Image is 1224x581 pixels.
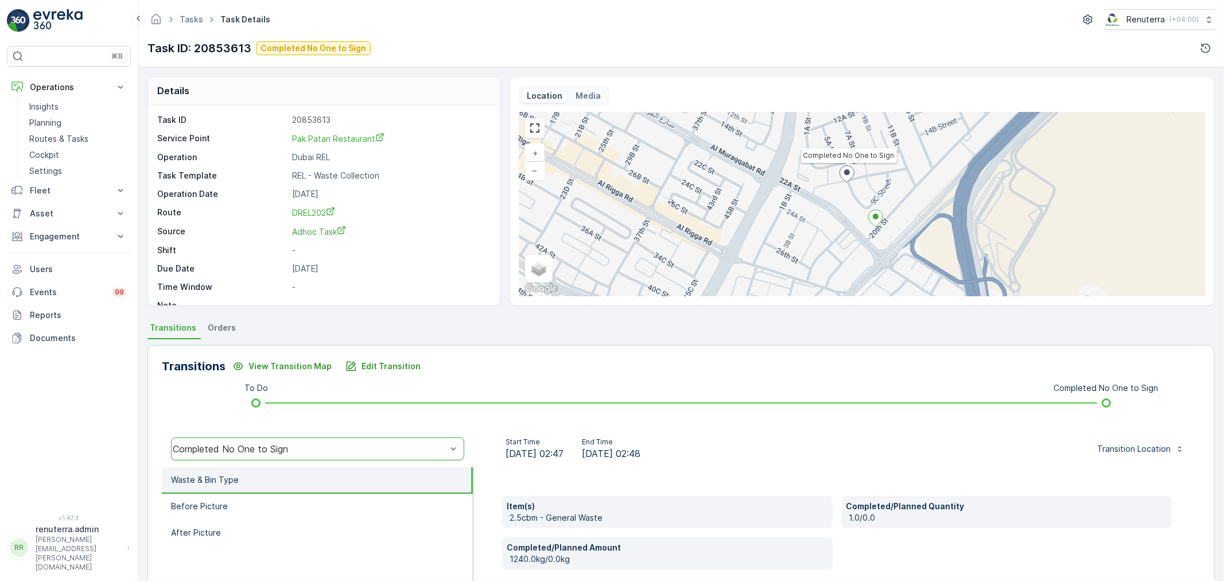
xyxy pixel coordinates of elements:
p: Transition Location [1097,443,1171,455]
span: − [532,165,538,175]
p: Events [30,286,106,298]
img: Google [522,281,560,296]
img: logo_light-DOdMpM7g.png [33,9,83,32]
img: logo [7,9,30,32]
span: Adhoc Task [292,227,346,237]
button: Transition Location [1090,440,1191,458]
p: End Time [582,437,640,447]
p: Settings [29,165,62,177]
p: Completed/Planned Quantity [846,501,1168,512]
span: Transitions [150,322,196,334]
span: [DATE] 02:48 [582,447,640,460]
button: Edit Transition [339,357,428,375]
p: 99 [115,288,124,297]
span: Task Details [218,14,273,25]
p: Location [527,90,562,102]
p: ( +04:00 ) [1169,15,1199,24]
a: Insights [25,99,131,115]
span: DREL202 [292,208,335,218]
p: Planning [29,117,61,129]
div: RR [10,539,28,557]
button: Fleet [7,179,131,202]
a: DREL202 [292,207,488,219]
p: Completed No One to Sign [261,42,366,54]
p: 1.0/0.0 [849,512,1168,524]
p: Completed/Planned Amount [507,542,828,553]
a: Users [7,258,131,281]
p: Operations [30,82,108,93]
p: 2.5cbm - General Waste [510,512,828,524]
p: 20853613 [292,114,488,126]
p: Route [157,207,287,219]
a: Documents [7,327,131,350]
p: Operation [157,152,287,163]
p: Start Time [506,437,564,447]
a: Pak Patan Restaurant [292,133,488,145]
p: Renuterra [1126,14,1165,25]
div: Completed No One to Sign [173,444,446,454]
button: Engagement [7,225,131,248]
p: Due Date [157,263,287,274]
a: View Fullscreen [526,119,543,137]
p: Operation Date [157,188,287,200]
a: Adhoc Task [292,226,488,238]
p: Engagement [30,231,108,242]
p: [DATE] [292,263,488,274]
a: Routes & Tasks [25,131,131,147]
p: Task ID: 20853613 [147,40,251,57]
p: Source [157,226,287,238]
p: renuterra.admin [36,524,122,535]
p: Task Template [157,170,287,181]
p: Edit Transition [362,361,421,372]
p: Transitions [162,358,226,375]
p: Details [157,84,189,98]
a: Homepage [150,17,162,27]
p: Service Point [157,133,287,145]
button: Operations [7,76,131,99]
span: [DATE] 02:47 [506,447,564,460]
a: Settings [25,163,131,179]
p: Waste & Bin Type [171,474,239,486]
a: Open this area in Google Maps (opens a new window) [522,281,560,296]
a: Layers [526,256,551,281]
p: Asset [30,208,108,219]
p: ⌘B [111,52,123,61]
p: 1240.0kg/0.0kg [510,553,828,565]
img: Screenshot_2024-07-26_at_13.33.01.png [1104,13,1122,26]
p: - [292,300,488,311]
button: Completed No One to Sign [256,41,371,55]
p: - [292,245,488,256]
p: Users [30,264,126,275]
a: Reports [7,304,131,327]
span: Orders [208,322,236,334]
p: Insights [29,101,59,113]
p: [DATE] [292,188,488,200]
p: Routes & Tasks [29,133,88,145]
a: Zoom In [526,145,543,162]
p: Media [576,90,601,102]
p: REL - Waste Collection [292,170,488,181]
p: Item(s) [507,501,828,512]
p: Fleet [30,185,108,196]
p: Documents [30,332,126,344]
span: v 1.47.3 [7,514,131,521]
a: Zoom Out [526,162,543,179]
p: Cockpit [29,149,59,161]
a: Cockpit [25,147,131,163]
p: Reports [30,309,126,321]
p: Dubai REL [292,152,488,163]
span: + [533,148,538,158]
p: To Do [244,382,268,394]
p: Before Picture [171,501,228,512]
p: Completed No One to Sign [1054,382,1159,394]
a: Tasks [180,14,203,24]
p: View Transition Map [248,361,332,372]
button: Asset [7,202,131,225]
button: Renuterra(+04:00) [1104,9,1215,30]
p: Time Window [157,281,287,293]
span: Pak Patan Restaurant [292,134,384,144]
button: View Transition Map [226,357,339,375]
p: After Picture [171,527,221,539]
p: - [292,281,488,293]
p: Shift [157,245,287,256]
